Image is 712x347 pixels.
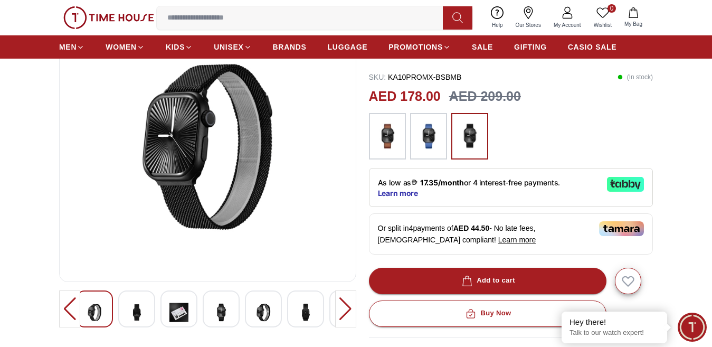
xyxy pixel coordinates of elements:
[166,42,185,52] span: KIDS
[214,42,243,52] span: UNISEX
[59,37,84,57] a: MEN
[328,42,368,52] span: LUGGAGE
[296,299,315,325] img: Kenneth Scott Unisex Smart Multi Color Dial Watch - KA10PROMX-BSBBD
[214,37,251,57] a: UNISEX
[369,73,386,81] span: SKU :
[388,37,451,57] a: PROMOTIONS
[568,42,617,52] span: CASIO SALE
[569,329,659,337] p: Talk to our watch expert!
[607,4,616,13] span: 0
[599,221,644,236] img: Tamara
[549,21,585,29] span: My Account
[328,37,368,57] a: LUGGAGE
[212,299,231,325] img: Kenneth Scott Unisex Smart Multi Color Dial Watch - KA10PROMX-BSBBD
[488,21,507,29] span: Help
[449,87,521,107] h3: AED 209.00
[463,307,511,320] div: Buy Now
[59,42,77,52] span: MEN
[85,299,104,325] img: Kenneth Scott Unisex Smart Multi Color Dial Watch - KA10PROMX-BSBBD
[569,317,659,327] div: Hey there!
[369,87,441,107] h2: AED 178.00
[509,4,547,31] a: Our Stores
[453,224,489,232] span: AED 44.50
[472,37,493,57] a: SALE
[620,20,647,28] span: My Bag
[460,275,515,287] div: Add to cart
[106,42,137,52] span: WOMEN
[68,20,347,273] img: Kenneth Scott Unisex Smart Multi Color Dial Watch - KA10PROMX-BSBBD
[369,213,653,255] div: Or split in 4 payments of - No late fees, [DEMOGRAPHIC_DATA] compliant!
[457,118,483,154] img: ...
[472,42,493,52] span: SALE
[369,72,462,82] p: KA10PROMX-BSBMB
[618,5,649,30] button: My Bag
[374,118,401,154] img: ...
[369,301,606,327] button: Buy Now
[678,313,707,342] div: Chat Widget
[587,4,618,31] a: 0Wishlist
[618,72,653,82] p: ( In stock )
[568,37,617,57] a: CASIO SALE
[369,268,606,294] button: Add to cart
[273,37,307,57] a: BRANDS
[63,6,154,29] img: ...
[498,236,536,244] span: Learn more
[514,42,547,52] span: GIFTING
[127,299,146,325] img: Kenneth Scott Unisex Smart Multi Color Dial Watch - KA10PROMX-BSBBD
[486,4,509,31] a: Help
[415,118,442,154] img: ...
[388,42,443,52] span: PROMOTIONS
[511,21,545,29] span: Our Stores
[106,37,145,57] a: WOMEN
[273,42,307,52] span: BRANDS
[590,21,616,29] span: Wishlist
[169,299,188,325] img: Kenneth Scott Unisex Smart Multi Color Dial Watch - KA10PROMX-BSBBD
[254,299,273,325] img: Kenneth Scott Unisex Smart Multi Color Dial Watch - KA10PROMX-BSBBD
[514,37,547,57] a: GIFTING
[166,37,193,57] a: KIDS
